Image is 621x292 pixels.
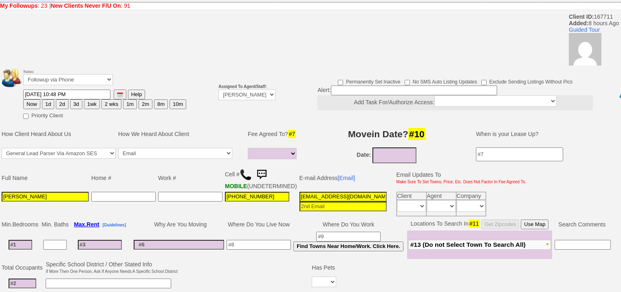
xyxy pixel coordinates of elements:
[12,221,38,228] span: Bedrooms
[46,269,177,274] font: If More Then One Person, Ask If Anyone Needs A Specific School District
[396,180,526,184] font: Make Sure To Set Towns, Price, Etc. Does Not Factor In Fee Agreed To.
[23,99,40,109] button: Now
[240,169,252,181] img: call.png
[317,86,593,110] div: Alert:
[225,183,247,189] font: MOBILE
[552,218,612,231] td: Search Comments
[123,99,137,109] button: 1m
[23,110,63,119] label: Priority Client
[224,165,298,191] td: Cell # (UNDETERMINED)
[306,127,467,141] h3: Movein Date?
[408,240,551,250] button: #13 (Do not Select Town To Search All)
[521,220,548,229] button: Use Map
[9,240,32,250] input: #1
[481,80,487,85] input: Exclude Sending Listings Without Pics
[33,72,53,79] a: [Reply]
[410,241,526,248] span: #13 (Do not Select Town To Search All)
[408,128,425,140] span: #10
[132,218,225,231] td: Why Are You Moving
[42,99,54,109] button: 1d
[469,220,480,228] span: #11
[134,240,224,250] input: #6
[0,0,24,13] b: [DATE]
[51,2,130,9] a: New Clients Never F/U On: 91
[299,192,387,202] input: 1st Email - Question #0
[0,218,40,231] td: Min.
[90,165,157,191] td: Home #
[154,99,168,109] button: 8m
[316,232,381,242] input: #9
[56,99,68,109] button: 2d
[426,192,456,200] td: Agent
[101,99,121,109] button: 2 wks
[102,223,126,227] b: [Guidelines]
[225,218,292,231] td: Where Do You Live Now
[411,220,549,227] nobr: Locations To Search In
[2,69,26,87] img: people.png
[481,220,519,229] button: Get Zipcodes
[396,192,426,200] td: Client
[569,13,594,20] b: Client ID:
[293,242,403,251] button: Find Towns Near Home/Work. Click Here.
[569,20,588,26] b: Added:
[481,76,573,86] label: Exclude Sending Listings Without Pics
[170,99,186,109] button: 10m
[40,218,70,231] td: Min. Baths
[596,0,620,7] a: Hide Logs
[357,151,371,158] b: Date:
[70,99,82,109] button: 3d
[117,92,123,98] img: [calendar icon]
[405,76,477,86] label: No SMS Auto Listing Updates
[0,122,117,146] td: How Client Heard About Us
[139,99,152,109] button: 2m
[569,13,621,66] span: 167711 8 hours Ago
[0,165,90,191] td: Full Name
[225,183,247,189] b: Onvoy Spectrum, LLC
[299,202,387,211] input: 2nd Email
[288,130,296,138] span: #7
[292,218,405,231] td: Where Do You Work
[338,175,355,181] a: [Email]
[23,114,29,119] input: Priority Client
[157,165,224,191] td: Work #
[456,192,486,200] td: Company
[390,165,528,191] td: Email Updates To
[78,240,122,250] input: #3
[405,80,410,85] input: No SMS Auto Listing Updates
[0,260,44,275] td: Total Occupants
[253,167,270,183] img: sms.png
[87,221,99,228] span: Rent
[310,260,337,275] td: Has Pets
[218,84,266,89] b: Assigned To Agent/Staff:
[74,221,99,228] b: Max.
[247,122,300,146] td: Fee Agreed To?
[23,69,113,83] font: Status:
[44,260,178,275] td: Specific School District / Other Stated Info
[338,80,343,85] input: Permanently Set Inactive
[227,240,291,250] input: #8
[569,33,601,66] img: c6587ddf42634b410760154cef7bf5ba
[117,122,242,146] td: How We Heard About Client
[569,26,600,33] a: Guided Tour
[102,221,126,228] a: [Guidelines]
[51,2,121,9] b: New Clients Never F/U On
[317,95,593,110] center: Add Task For/Authorize Access:
[476,147,563,161] input: #7
[128,90,145,99] button: Help
[0,8,24,12] font: 8 hours Ago
[84,99,100,109] button: 1wk
[298,165,388,191] td: E-mail Address
[338,76,400,86] label: Permanently Set Inactive
[9,279,36,288] input: #2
